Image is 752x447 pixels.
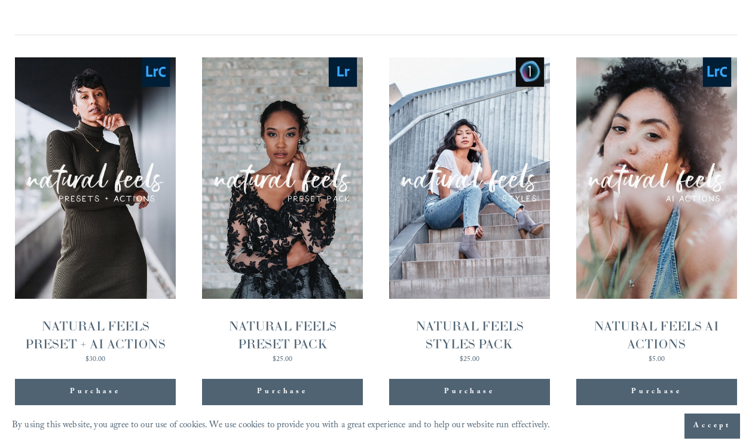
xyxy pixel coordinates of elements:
[576,356,737,363] div: $5.00
[15,57,176,366] a: NATURAL FEELS PRESET + AI ACTIONS
[389,317,550,353] div: NATURAL FEELS STYLES PACK
[202,356,363,363] div: $25.00
[202,317,363,353] div: NATURAL FEELS PRESET PACK
[257,386,307,398] span: Purchase
[70,386,120,398] span: Purchase
[15,317,176,353] div: NATURAL FEELS PRESET + AI ACTIONS
[444,386,494,398] span: Purchase
[389,379,550,405] button: Purchase
[576,57,737,366] a: NATURAL FEELS AI ACTIONS
[576,379,737,405] button: Purchase
[631,386,681,398] span: Purchase
[202,379,363,405] button: Purchase
[389,57,550,366] a: NATURAL FEELS STYLES PACK
[15,356,176,363] div: $30.00
[389,356,550,363] div: $25.00
[693,420,731,432] span: Accept
[576,317,737,353] div: NATURAL FEELS AI ACTIONS
[684,414,740,439] button: Accept
[12,417,551,435] p: By using this website, you agree to our use of cookies. We use cookies to provide you with a grea...
[15,379,176,405] button: Purchase
[202,57,363,366] a: NATURAL FEELS PRESET PACK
